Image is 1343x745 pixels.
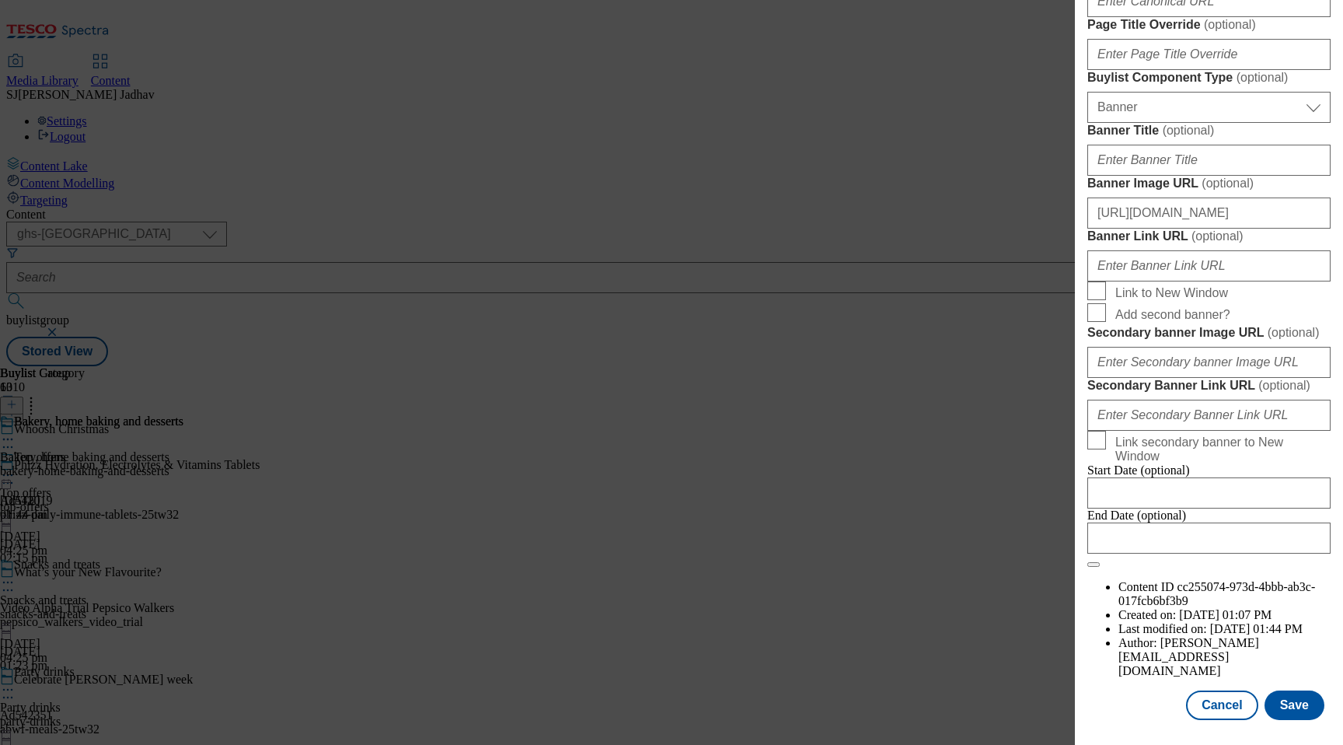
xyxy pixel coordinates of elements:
label: Buylist Component Type [1087,70,1331,86]
input: Enter Date [1087,477,1331,509]
span: [PERSON_NAME][EMAIL_ADDRESS][DOMAIN_NAME] [1118,636,1259,677]
input: Enter Secondary Banner Link URL [1087,400,1331,431]
span: ( optional ) [1204,18,1256,31]
input: Enter Banner Title [1087,145,1331,176]
span: End Date (optional) [1087,509,1186,522]
label: Secondary Banner Link URL [1087,378,1331,393]
span: ( optional ) [1258,379,1310,392]
span: Link secondary banner to New Window [1115,435,1324,463]
li: Author: [1118,636,1331,678]
button: Cancel [1186,691,1258,720]
input: Enter Banner Image URL [1087,198,1331,229]
span: ( optional ) [1202,177,1254,190]
input: Enter Secondary banner Image URL [1087,347,1331,378]
span: cc255074-973d-4bbb-ab3c-017fcb6bf3b9 [1118,580,1315,607]
input: Enter Banner Link URL [1087,250,1331,282]
span: ( optional ) [1163,124,1215,137]
input: Enter Page Title Override [1087,39,1331,70]
label: Banner Title [1087,123,1331,138]
li: Last modified on: [1118,622,1331,636]
input: Enter Date [1087,523,1331,554]
span: ( optional ) [1268,326,1320,339]
span: Link to New Window [1115,286,1228,300]
li: Content ID [1118,580,1331,608]
label: Page Title Override [1087,17,1331,33]
span: ( optional ) [1191,229,1244,243]
span: ( optional ) [1237,71,1289,84]
span: [DATE] 01:07 PM [1179,608,1271,621]
label: Secondary banner Image URL [1087,325,1331,341]
span: Add second banner? [1115,308,1230,322]
li: Created on: [1118,608,1331,622]
span: Start Date (optional) [1087,463,1190,477]
label: Banner Link URL [1087,229,1331,244]
button: Save [1265,691,1324,720]
span: [DATE] 01:44 PM [1210,622,1303,635]
label: Banner Image URL [1087,176,1331,191]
